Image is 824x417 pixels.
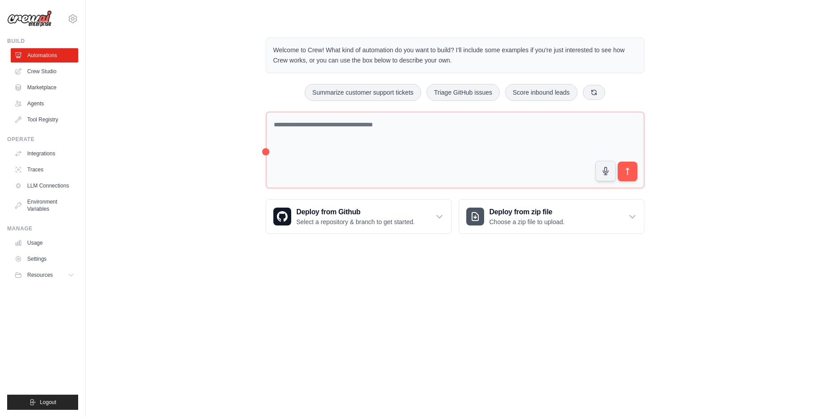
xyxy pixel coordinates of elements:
h3: Deploy from Github [297,207,415,217]
p: Choose a zip file to upload. [489,217,565,226]
a: Integrations [11,146,78,161]
button: Triage GitHub issues [427,84,500,101]
p: Welcome to Crew! What kind of automation do you want to build? I'll include some examples if you'... [273,45,637,66]
a: Automations [11,48,78,63]
a: Usage [11,236,78,250]
button: Logout [7,395,78,410]
img: Logo [7,10,52,27]
button: Summarize customer support tickets [305,84,421,101]
a: LLM Connections [11,179,78,193]
a: Tool Registry [11,113,78,127]
a: Environment Variables [11,195,78,216]
a: Marketplace [11,80,78,95]
a: Traces [11,163,78,177]
div: Operate [7,136,78,143]
a: Agents [11,96,78,111]
button: Resources [11,268,78,282]
div: Manage [7,225,78,232]
span: Resources [27,271,53,279]
a: Crew Studio [11,64,78,79]
a: Settings [11,252,78,266]
span: Logout [40,399,56,406]
h3: Deploy from zip file [489,207,565,217]
div: Build [7,38,78,45]
button: Score inbound leads [505,84,577,101]
p: Select a repository & branch to get started. [297,217,415,226]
